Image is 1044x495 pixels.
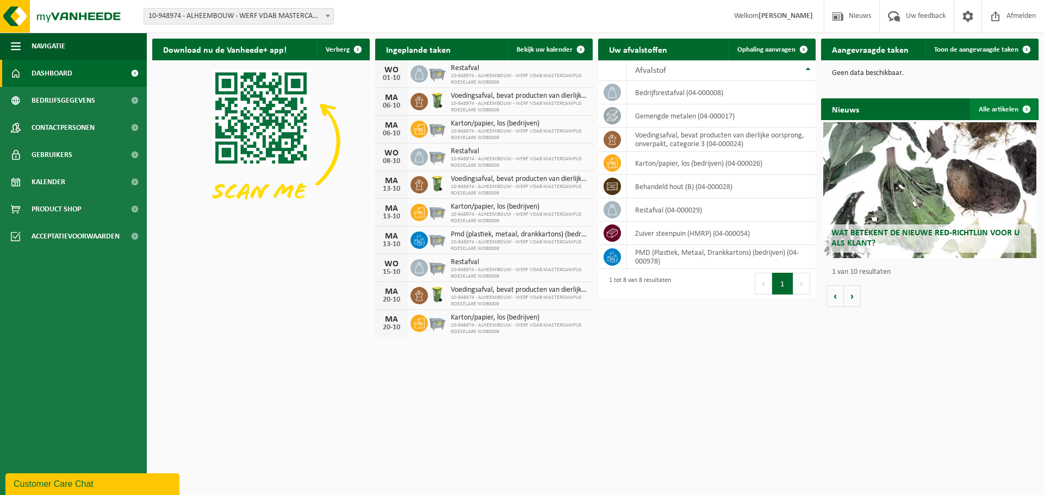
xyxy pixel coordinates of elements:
span: Afvalstof [635,66,666,75]
td: restafval (04-000029) [627,198,816,222]
span: Restafval [451,64,587,73]
div: 01-10 [381,74,402,82]
span: Gebruikers [32,141,72,168]
img: WB-2500-GAL-GY-01 [428,202,446,221]
button: Next [793,273,810,295]
button: Verberg [317,39,369,60]
img: WB-2500-GAL-GY-01 [428,258,446,276]
div: WO [381,66,402,74]
img: WB-0140-HPE-GN-50 [428,285,446,304]
div: MA [381,287,402,296]
p: 1 van 10 resultaten [832,268,1033,276]
div: MA [381,204,402,213]
img: WB-0140-HPE-GN-50 [428,174,446,193]
span: Restafval [451,147,587,156]
td: bedrijfsrestafval (04-000008) [627,81,816,104]
a: Toon de aangevraagde taken [925,39,1037,60]
button: Previous [755,273,772,295]
span: 10-948974 - ALHEEMBOUW - WERF VDAB MASTERCAMPUS ROESELARE WDB0009 [451,101,587,114]
div: 08-10 [381,158,402,165]
span: Voedingsafval, bevat producten van dierlijke oorsprong, onverpakt, categorie 3 [451,286,587,295]
img: WB-2500-GAL-GY-01 [428,313,446,331]
img: WB-0140-HPE-GN-50 [428,91,446,110]
span: 10-948974 - ALHEEMBOUW - WERF VDAB MASTERCAMPUS ROESELARE WDB0009 [451,211,587,224]
div: WO [381,149,402,158]
span: Karton/papier, los (bedrijven) [451,120,587,128]
img: WB-2500-GAL-GY-01 [428,119,446,137]
a: Ophaling aanvragen [729,39,815,60]
span: Karton/papier, los (bedrijven) [451,203,587,211]
strong: [PERSON_NAME] [759,12,813,20]
button: Volgende [844,285,861,307]
span: Product Shop [32,196,81,223]
iframe: chat widget [5,471,182,495]
div: 06-10 [381,130,402,137]
div: MA [381,177,402,185]
span: Acceptatievoorwaarden [32,223,120,250]
span: Bekijk uw kalender [517,46,573,53]
a: Wat betekent de nieuwe RED-richtlijn voor u als klant? [823,122,1036,258]
td: behandeld hout (B) (04-000028) [627,175,816,198]
span: Voedingsafval, bevat producten van dierlijke oorsprong, onverpakt, categorie 3 [451,175,587,184]
button: Vorige [826,285,844,307]
span: 10-948974 - ALHEEMBOUW - WERF VDAB MASTERCAMPUS ROESELARE WDB0009 [451,322,587,335]
h2: Download nu de Vanheede+ app! [152,39,297,60]
span: Dashboard [32,60,72,87]
img: Download de VHEPlus App [152,60,370,223]
div: MA [381,121,402,130]
td: karton/papier, los (bedrijven) (04-000026) [627,152,816,175]
span: 10-948974 - ALHEEMBOUW - WERF VDAB MASTERCAMPUS ROESELARE WDB0009 [451,295,587,308]
h2: Uw afvalstoffen [598,39,678,60]
div: 20-10 [381,324,402,331]
p: Geen data beschikbaar. [832,70,1028,77]
div: 15-10 [381,268,402,276]
span: Contactpersonen [32,114,95,141]
span: Ophaling aanvragen [737,46,796,53]
h2: Aangevraagde taken [821,39,919,60]
span: Navigatie [32,33,65,60]
button: 1 [772,273,793,295]
span: 10-948974 - ALHEEMBOUW - WERF VDAB MASTERCAMPUS ROESELARE WDB0009 [451,128,587,141]
span: 10-948974 - ALHEEMBOUW - WERF VDAB MASTERCAMPUS ROESELARE WDB0009 - ROESELARE [144,9,333,24]
div: 06-10 [381,102,402,110]
img: WB-2500-GAL-GY-01 [428,147,446,165]
div: MA [381,315,402,324]
img: WB-2500-GAL-GY-01 [428,64,446,82]
div: WO [381,260,402,268]
span: Voedingsafval, bevat producten van dierlijke oorsprong, onverpakt, categorie 3 [451,92,587,101]
div: MA [381,93,402,102]
td: zuiver steenpuin (HMRP) (04-000054) [627,222,816,245]
a: Alle artikelen [970,98,1037,120]
a: Bekijk uw kalender [508,39,592,60]
td: PMD (Plastiek, Metaal, Drankkartons) (bedrijven) (04-000978) [627,245,816,269]
span: 10-948974 - ALHEEMBOUW - WERF VDAB MASTERCAMPUS ROESELARE WDB0009 [451,184,587,197]
img: WB-2500-GAL-GY-01 [428,230,446,248]
span: Verberg [326,46,350,53]
span: Kalender [32,168,65,196]
div: 1 tot 8 van 8 resultaten [604,272,671,296]
span: Karton/papier, los (bedrijven) [451,314,587,322]
td: gemengde metalen (04-000017) [627,104,816,128]
span: 10-948974 - ALHEEMBOUW - WERF VDAB MASTERCAMPUS ROESELARE WDB0009 [451,73,587,86]
span: Restafval [451,258,587,267]
span: Pmd (plastiek, metaal, drankkartons) (bedrijven) [451,230,587,239]
span: Wat betekent de nieuwe RED-richtlijn voor u als klant? [831,229,1020,248]
h2: Nieuws [821,98,870,120]
h2: Ingeplande taken [375,39,462,60]
div: 13-10 [381,241,402,248]
td: voedingsafval, bevat producten van dierlijke oorsprong, onverpakt, categorie 3 (04-000024) [627,128,816,152]
div: 20-10 [381,296,402,304]
div: 13-10 [381,213,402,221]
span: 10-948974 - ALHEEMBOUW - WERF VDAB MASTERCAMPUS ROESELARE WDB0009 [451,156,587,169]
span: 10-948974 - ALHEEMBOUW - WERF VDAB MASTERCAMPUS ROESELARE WDB0009 [451,239,587,252]
span: 10-948974 - ALHEEMBOUW - WERF VDAB MASTERCAMPUS ROESELARE WDB0009 [451,267,587,280]
span: 10-948974 - ALHEEMBOUW - WERF VDAB MASTERCAMPUS ROESELARE WDB0009 - ROESELARE [144,8,334,24]
span: Toon de aangevraagde taken [934,46,1018,53]
div: MA [381,232,402,241]
span: Bedrijfsgegevens [32,87,95,114]
div: 13-10 [381,185,402,193]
